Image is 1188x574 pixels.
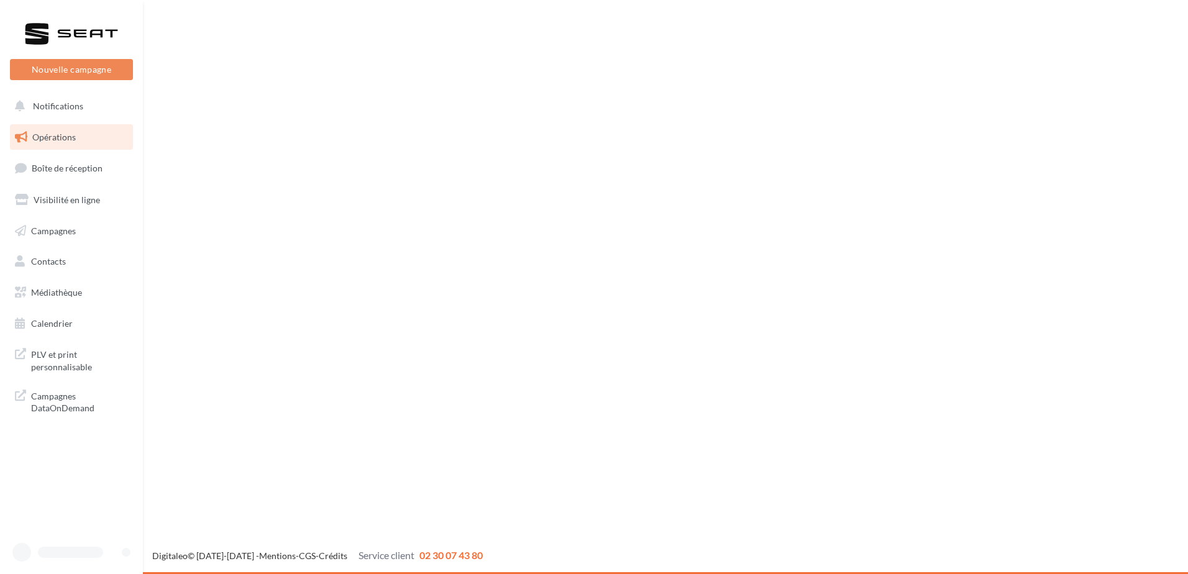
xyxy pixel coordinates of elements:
[419,549,483,561] span: 02 30 07 43 80
[34,194,100,205] span: Visibilité en ligne
[299,550,316,561] a: CGS
[7,341,135,378] a: PLV et print personnalisable
[10,59,133,80] button: Nouvelle campagne
[7,383,135,419] a: Campagnes DataOnDemand
[31,256,66,266] span: Contacts
[31,318,73,329] span: Calendrier
[32,163,103,173] span: Boîte de réception
[7,93,130,119] button: Notifications
[31,287,82,298] span: Médiathèque
[7,248,135,275] a: Contacts
[31,225,76,235] span: Campagnes
[7,311,135,337] a: Calendrier
[31,388,128,414] span: Campagnes DataOnDemand
[7,155,135,181] a: Boîte de réception
[7,124,135,150] a: Opérations
[259,550,296,561] a: Mentions
[152,550,483,561] span: © [DATE]-[DATE] - - -
[7,187,135,213] a: Visibilité en ligne
[31,346,128,373] span: PLV et print personnalisable
[7,218,135,244] a: Campagnes
[7,280,135,306] a: Médiathèque
[33,101,83,111] span: Notifications
[32,132,76,142] span: Opérations
[359,549,414,561] span: Service client
[152,550,188,561] a: Digitaleo
[319,550,347,561] a: Crédits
